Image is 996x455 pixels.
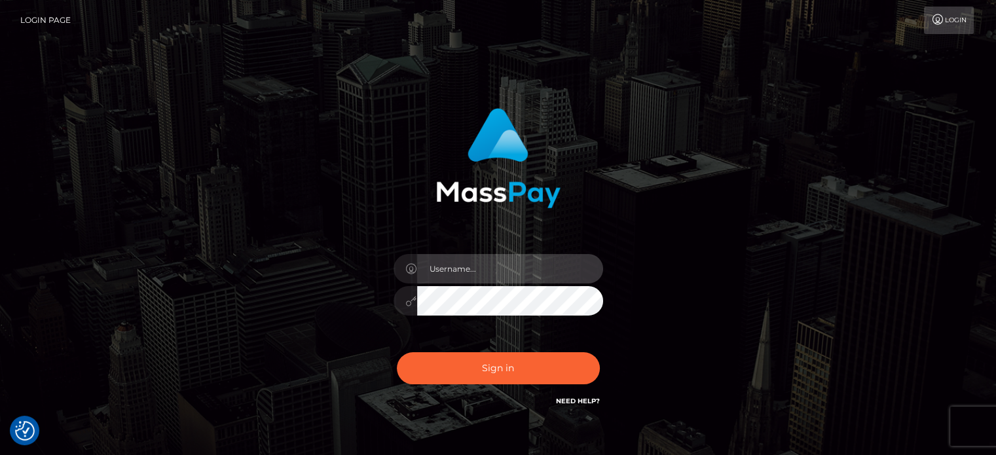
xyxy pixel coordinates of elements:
img: MassPay Login [436,108,561,208]
img: Revisit consent button [15,421,35,441]
a: Login [924,7,974,34]
button: Consent Preferences [15,421,35,441]
button: Sign in [397,352,600,384]
a: Need Help? [556,397,600,405]
input: Username... [417,254,603,283]
a: Login Page [20,7,71,34]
